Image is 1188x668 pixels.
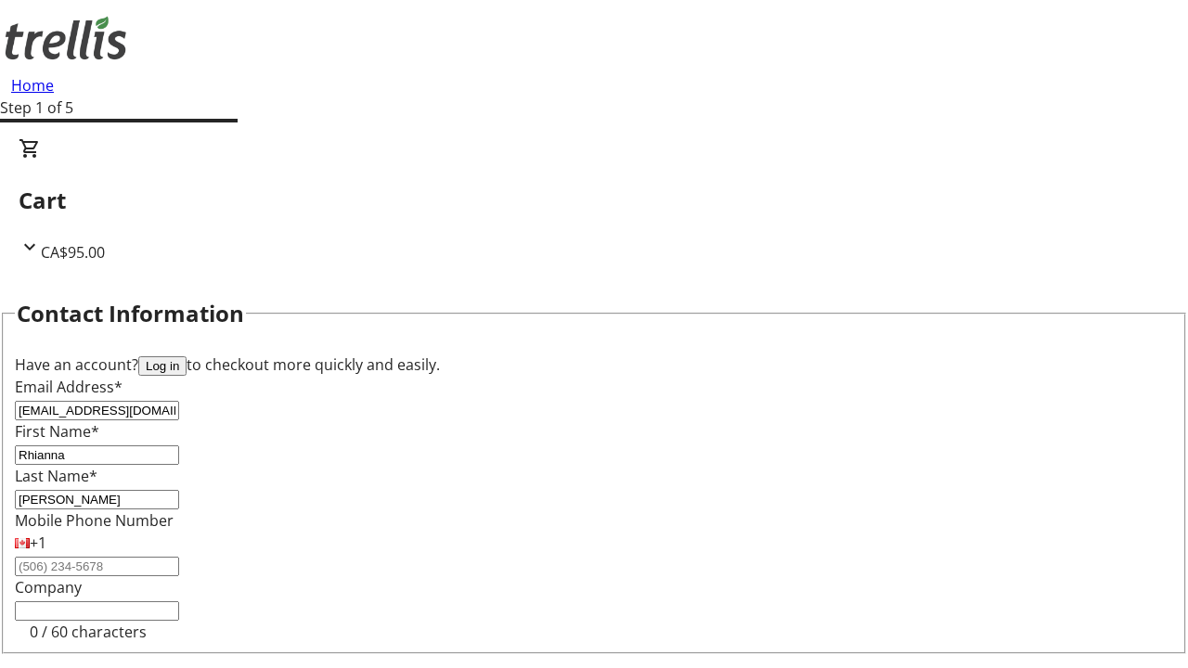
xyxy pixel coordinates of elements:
[15,557,179,576] input: (506) 234-5678
[15,377,123,397] label: Email Address*
[15,577,82,597] label: Company
[19,137,1169,263] div: CartCA$95.00
[15,510,174,531] label: Mobile Phone Number
[41,242,105,263] span: CA$95.00
[15,421,99,442] label: First Name*
[30,622,147,642] tr-character-limit: 0 / 60 characters
[17,297,244,330] h2: Contact Information
[19,184,1169,217] h2: Cart
[15,466,97,486] label: Last Name*
[138,356,187,376] button: Log in
[15,353,1173,376] div: Have an account? to checkout more quickly and easily.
